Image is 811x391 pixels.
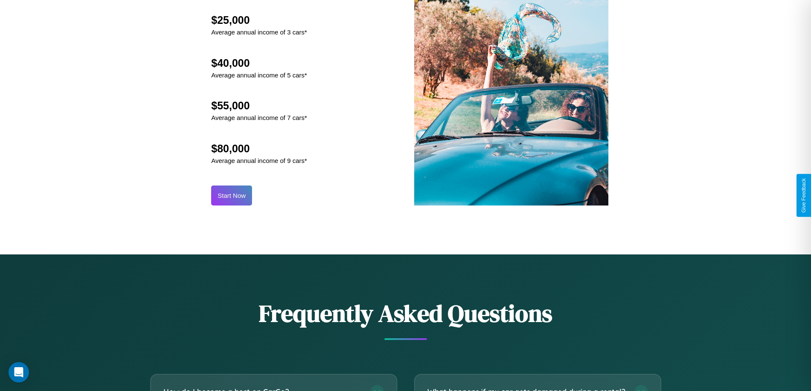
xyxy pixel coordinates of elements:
[211,26,307,38] p: Average annual income of 3 cars*
[211,143,307,155] h2: $80,000
[150,297,661,330] h2: Frequently Asked Questions
[211,57,307,69] h2: $40,000
[801,178,807,213] div: Give Feedback
[211,112,307,123] p: Average annual income of 7 cars*
[211,14,307,26] h2: $25,000
[211,186,252,205] button: Start Now
[9,362,29,382] div: Open Intercom Messenger
[211,100,307,112] h2: $55,000
[211,155,307,166] p: Average annual income of 9 cars*
[211,69,307,81] p: Average annual income of 5 cars*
